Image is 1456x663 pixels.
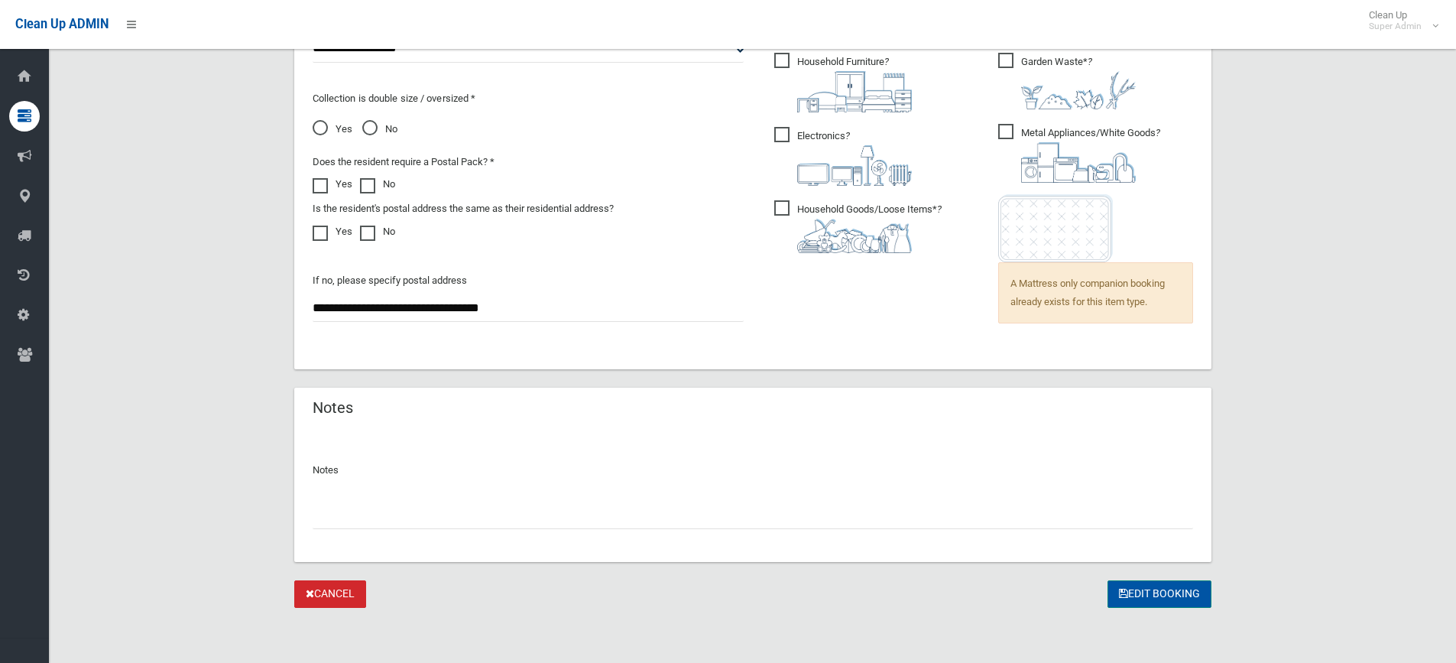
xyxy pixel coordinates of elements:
img: 394712a680b73dbc3d2a6a3a7ffe5a07.png [797,145,912,186]
img: e7408bece873d2c1783593a074e5cb2f.png [998,194,1113,262]
span: Clean Up ADMIN [15,17,109,31]
button: Edit Booking [1107,580,1211,609]
span: Metal Appliances/White Goods [998,124,1160,183]
span: Household Furniture [774,53,912,112]
img: 4fd8a5c772b2c999c83690221e5242e0.png [1021,71,1136,109]
header: Notes [294,393,371,423]
label: Yes [313,175,352,193]
span: Garden Waste* [998,53,1136,109]
label: If no, please specify postal address [313,271,467,290]
span: Electronics [774,127,912,186]
i: ? [797,203,942,253]
label: No [360,223,395,241]
a: Cancel [294,580,366,609]
i: ? [1021,127,1160,183]
span: Clean Up [1361,9,1437,32]
span: No [362,120,397,138]
i: ? [797,130,912,186]
i: ? [797,56,912,112]
p: Collection is double size / oversized * [313,89,744,108]
i: ? [1021,56,1136,109]
label: Is the resident's postal address the same as their residential address? [313,200,614,218]
small: Super Admin [1369,21,1422,32]
img: aa9efdbe659d29b613fca23ba79d85cb.png [797,71,912,112]
img: 36c1b0289cb1767239cdd3de9e694f19.png [1021,142,1136,183]
img: b13cc3517677393f34c0a387616ef184.png [797,219,912,253]
label: No [360,175,395,193]
label: Does the resident require a Postal Pack? * [313,153,495,171]
span: A Mattress only companion booking already exists for this item type. [998,262,1193,323]
span: Yes [313,120,352,138]
p: Notes [313,461,1193,479]
span: Household Goods/Loose Items* [774,200,942,253]
label: Yes [313,223,352,241]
